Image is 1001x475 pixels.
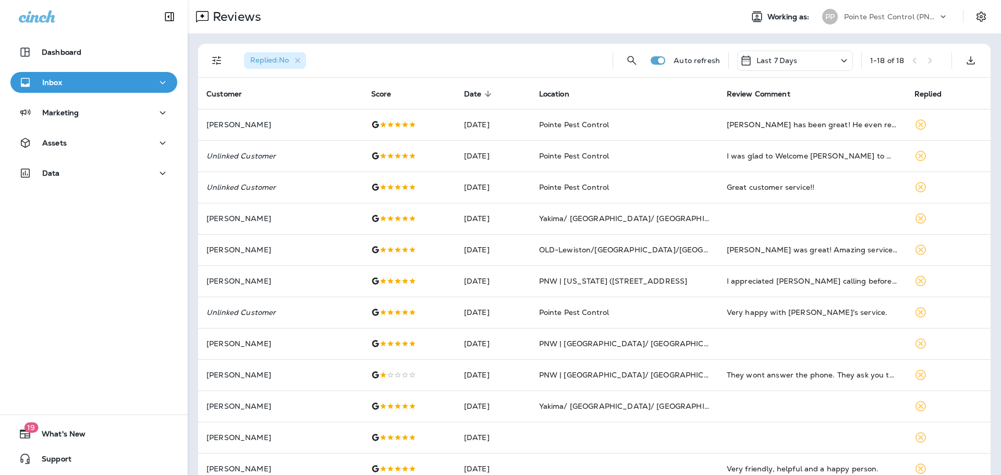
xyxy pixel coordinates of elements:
[456,359,531,391] td: [DATE]
[10,42,177,63] button: Dashboard
[539,182,609,192] span: Pointe Pest Control
[539,276,688,286] span: PNW | [US_STATE] ([STREET_ADDRESS]
[31,455,71,467] span: Support
[206,339,355,348] p: [PERSON_NAME]
[206,371,355,379] p: [PERSON_NAME]
[727,245,898,255] div: Nathaniel was great! Amazing service and our dog loved him.
[155,6,184,27] button: Collapse Sidebar
[727,370,898,380] div: They wont answer the phone. They ask you to leave a message. They call you back and hang up as so...
[456,328,531,359] td: [DATE]
[206,120,355,129] p: [PERSON_NAME]
[727,464,898,474] div: Very friendly, helpful and a happy person.
[206,152,355,160] p: Unlinked Customer
[10,448,177,469] button: Support
[674,56,720,65] p: Auto refresh
[456,172,531,203] td: [DATE]
[371,90,392,99] span: Score
[206,183,355,191] p: Unlinked Customer
[10,423,177,444] button: 19What's New
[456,297,531,328] td: [DATE]
[206,433,355,442] p: [PERSON_NAME]
[456,140,531,172] td: [DATE]
[767,13,812,21] span: Working as:
[972,7,991,26] button: Settings
[727,182,898,192] div: Great customer service!!
[756,56,798,65] p: Last 7 Days
[621,50,642,71] button: Search Reviews
[456,234,531,265] td: [DATE]
[206,277,355,285] p: [PERSON_NAME]
[206,214,355,223] p: [PERSON_NAME]
[727,307,898,318] div: Very happy with David's service.
[844,13,938,21] p: Pointe Pest Control (PNW)
[464,90,482,99] span: Date
[244,52,306,69] div: Replied:No
[822,9,838,25] div: PP
[206,50,227,71] button: Filters
[250,55,289,65] span: Replied : No
[456,391,531,422] td: [DATE]
[10,132,177,153] button: Assets
[727,89,804,99] span: Review Comment
[539,245,815,254] span: OLD-Lewiston/[GEOGRAPHIC_DATA]/[GEOGRAPHIC_DATA]/Pullman #208
[914,90,942,99] span: Replied
[539,339,732,348] span: PNW | [GEOGRAPHIC_DATA]/ [GEOGRAPHIC_DATA]
[456,109,531,140] td: [DATE]
[10,72,177,93] button: Inbox
[206,402,355,410] p: [PERSON_NAME]
[206,89,255,99] span: Customer
[456,203,531,234] td: [DATE]
[539,214,821,223] span: Yakima/ [GEOGRAPHIC_DATA]/ [GEOGRAPHIC_DATA] ([STREET_ADDRESS])
[727,276,898,286] div: I appreciated Byron calling before showing up to let me know when to expect him as well as asking...
[914,89,955,99] span: Replied
[464,89,495,99] span: Date
[539,89,583,99] span: Location
[42,139,67,147] p: Assets
[456,265,531,297] td: [DATE]
[539,370,732,380] span: PNW | [GEOGRAPHIC_DATA]/ [GEOGRAPHIC_DATA]
[42,48,81,56] p: Dashboard
[206,90,242,99] span: Customer
[206,465,355,473] p: [PERSON_NAME]
[209,9,261,25] p: Reviews
[31,430,86,442] span: What's New
[206,308,355,316] p: Unlinked Customer
[42,169,60,177] p: Data
[456,422,531,453] td: [DATE]
[727,90,790,99] span: Review Comment
[539,120,609,129] span: Pointe Pest Control
[539,90,569,99] span: Location
[727,119,898,130] div: Mike has been great! He even remembers the problem spots around the house and asks if there have ...
[960,50,981,71] button: Export as CSV
[10,163,177,184] button: Data
[10,102,177,123] button: Marketing
[42,78,62,87] p: Inbox
[24,422,38,433] span: 19
[870,56,904,65] div: 1 - 18 of 18
[371,89,405,99] span: Score
[539,401,821,411] span: Yakima/ [GEOGRAPHIC_DATA]/ [GEOGRAPHIC_DATA] ([STREET_ADDRESS])
[206,246,355,254] p: [PERSON_NAME]
[539,308,609,317] span: Pointe Pest Control
[42,108,79,117] p: Marketing
[727,151,898,161] div: I was glad to Welcome Samuel to my home, yesterday. As with All the Point Pest Control, he was on...
[539,151,609,161] span: Pointe Pest Control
